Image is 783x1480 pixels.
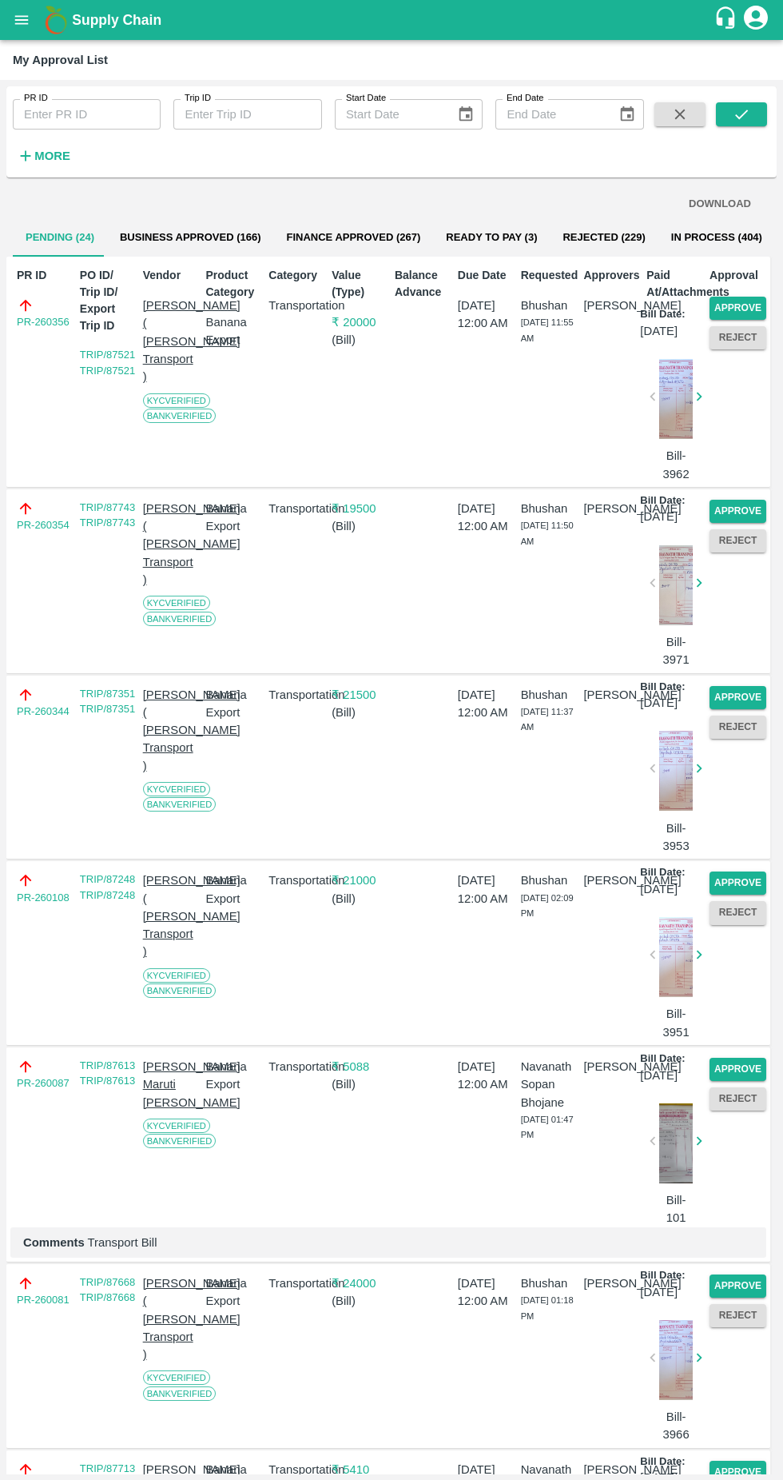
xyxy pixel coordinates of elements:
[659,1005,693,1041] p: Bill-3951
[335,99,444,130] input: Start Date
[709,1058,766,1081] button: Approve
[268,297,325,314] p: Transportation
[205,1275,262,1310] p: Banana Export
[332,331,388,349] p: ( Bill )
[640,1268,685,1283] p: Bill Date:
[709,1275,766,1298] button: Approve
[143,872,200,960] p: [PERSON_NAME] ( [PERSON_NAME] Transport )
[3,2,40,38] button: open drawer
[395,267,451,301] p: Balance Advance
[495,99,605,130] input: End Date
[521,872,578,889] p: Bhushan
[709,872,766,895] button: Approve
[143,297,200,385] p: [PERSON_NAME] ( [PERSON_NAME] Transport )
[640,1067,678,1084] p: [DATE]
[143,968,210,983] span: KYC Verified
[458,1058,515,1094] p: [DATE] 12:00 AM
[173,99,321,130] input: Enter Trip ID
[640,865,685,880] p: Bill Date:
[741,3,770,37] div: account of current user
[458,267,515,284] p: Due Date
[17,704,70,720] a: PR-260344
[550,218,658,257] button: Rejected (229)
[72,9,713,31] a: Supply Chain
[143,1134,217,1148] span: Bank Verified
[143,983,217,998] span: Bank Verified
[583,297,640,314] p: [PERSON_NAME]
[268,500,325,517] p: Transportation
[346,92,386,105] label: Start Date
[143,267,200,284] p: Vendor
[273,218,433,257] button: Finance Approved (267)
[583,1461,640,1478] p: [PERSON_NAME]
[521,297,578,314] p: Bhushan
[521,317,574,343] span: [DATE] 11:55 AM
[433,218,550,257] button: Ready To Pay (3)
[521,1295,574,1321] span: [DATE] 01:18 PM
[332,267,388,301] p: Value (Type)
[640,1454,685,1470] p: Bill Date:
[23,1234,753,1251] p: Transport Bill
[521,1058,578,1111] p: Navanath Sopan Bhojane
[709,500,766,523] button: Approve
[17,1292,70,1308] a: PR-260081
[332,704,388,721] p: ( Bill )
[709,529,766,553] button: Reject
[612,99,642,130] button: Choose date
[143,500,200,588] p: [PERSON_NAME] ( [PERSON_NAME] Transport )
[17,314,70,330] a: PR-260356
[40,4,72,36] img: logo
[205,267,262,301] p: Product Category
[521,267,578,284] p: Requested
[143,1058,200,1111] p: [PERSON_NAME] Maruti [PERSON_NAME]
[17,1075,70,1091] a: PR-260087
[640,508,678,525] p: [DATE]
[332,500,388,517] p: ₹ 19500
[143,409,217,423] span: Bank Verified
[709,326,766,349] button: Reject
[709,901,766,924] button: Reject
[583,500,640,517] p: [PERSON_NAME]
[143,1370,210,1385] span: KYC Verified
[268,686,325,704] p: Transportation
[332,1292,388,1310] p: ( Bill )
[268,1058,325,1075] p: Transportation
[583,1275,640,1292] p: [PERSON_NAME]
[640,880,678,898] p: [DATE]
[583,872,640,889] p: [PERSON_NAME]
[143,393,210,408] span: KYC Verified
[80,873,135,901] a: TRIP/87248 TRIP/87248
[13,99,161,130] input: Enter PR ID
[659,1408,693,1444] p: Bill-3966
[205,500,262,536] p: Banana Export
[13,142,74,170] button: More
[709,686,766,709] button: Approve
[185,92,211,105] label: Trip ID
[583,267,640,284] p: Approvers
[640,694,678,712] p: [DATE]
[521,686,578,704] p: Bhushan
[268,872,325,889] p: Transportation
[80,349,135,377] a: TRIP/87521 TRIP/87521
[521,500,578,517] p: Bhushan
[143,782,210,796] span: KYC Verified
[583,686,640,704] p: [PERSON_NAME]
[640,493,685,509] p: Bill Date:
[682,190,757,218] button: DOWNLOAD
[659,1191,693,1227] p: Bill-101
[521,707,574,732] span: [DATE] 11:37 AM
[659,447,693,483] p: Bill-3962
[17,517,70,533] a: PR-260354
[332,686,388,704] p: ₹ 21500
[332,1275,388,1292] p: ₹ 24000
[205,686,262,722] p: Banana Export
[143,612,217,626] span: Bank Verified
[17,267,74,284] p: PR ID
[143,686,200,775] p: [PERSON_NAME] ( [PERSON_NAME] Transport )
[332,872,388,889] p: ₹ 21000
[34,150,70,162] strong: More
[268,267,325,284] p: Category
[268,1275,325,1292] p: Transportation
[13,50,108,70] div: My Approval List
[458,872,515,908] p: [DATE] 12:00 AM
